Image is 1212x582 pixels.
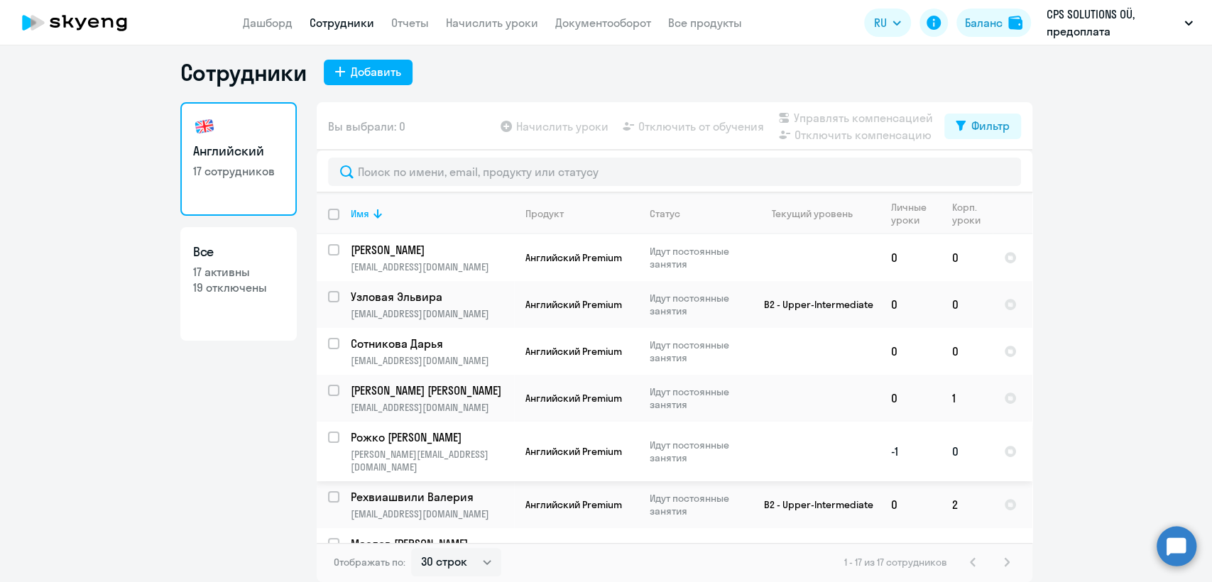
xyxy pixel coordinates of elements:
[944,114,1021,139] button: Фильтр
[351,260,513,273] p: [EMAIL_ADDRESS][DOMAIN_NAME]
[880,234,941,281] td: 0
[650,339,747,364] p: Идут постоянные занятия
[650,439,747,464] p: Идут постоянные занятия
[650,292,747,317] p: Идут постоянные занятия
[650,492,747,517] p: Идут постоянные занятия
[351,336,513,351] a: Сотникова Дарья
[525,207,564,220] div: Продукт
[351,383,511,398] p: [PERSON_NAME] [PERSON_NAME]
[351,289,511,304] p: Узловая Эльвира
[971,117,1010,134] div: Фильтр
[874,14,887,31] span: RU
[391,16,429,30] a: Отчеты
[759,207,879,220] div: Текущий уровень
[941,375,993,422] td: 1
[941,422,993,481] td: 0
[310,16,374,30] a: Сотрудники
[193,280,284,295] p: 19 отключены
[965,14,1003,31] div: Баланс
[351,536,511,551] p: Маслов [PERSON_NAME]
[351,448,513,473] p: [PERSON_NAME][EMAIL_ADDRESS][DOMAIN_NAME]
[525,392,622,405] span: Английский Premium
[880,281,941,328] td: 0
[243,16,293,30] a: Дашборд
[650,245,747,270] p: Идут постоянные занятия
[351,429,511,445] p: Рожко [PERSON_NAME]
[650,207,680,220] div: Статус
[880,422,941,481] td: -1
[844,556,947,569] span: 1 - 17 из 17 сотрудников
[748,281,880,328] td: B2 - Upper-Intermediate
[180,227,297,341] a: Все17 активны19 отключены
[351,489,511,505] p: Рехвиашвили Валерия
[864,9,911,37] button: RU
[351,242,513,258] a: [PERSON_NAME]
[193,115,216,138] img: english
[650,207,747,220] div: Статус
[1047,6,1179,40] p: CPS SOLUTIONS OÜ, предоплата
[880,481,941,528] td: 0
[952,201,992,226] div: Корп. уроки
[328,158,1021,186] input: Поиск по имени, email, продукту или статусу
[525,298,622,311] span: Английский Premium
[351,307,513,320] p: [EMAIL_ADDRESS][DOMAIN_NAME]
[880,375,941,422] td: 0
[351,536,513,551] a: Маслов [PERSON_NAME]
[351,207,513,220] div: Имя
[525,445,622,458] span: Английский Premium
[952,201,983,226] div: Корп. уроки
[351,383,513,398] a: [PERSON_NAME] [PERSON_NAME]
[351,336,511,351] p: Сотникова Дарья
[941,481,993,528] td: 2
[324,60,413,85] button: Добавить
[772,207,853,220] div: Текущий уровень
[351,489,513,505] a: Рехвиашвили Валерия
[193,243,284,261] h3: Все
[351,242,511,258] p: [PERSON_NAME]
[446,16,538,30] a: Начислить уроки
[351,63,401,80] div: Добавить
[328,118,405,135] span: Вы выбрали: 0
[193,163,284,179] p: 17 сотрудников
[525,251,622,264] span: Английский Premium
[1008,16,1022,30] img: balance
[180,58,307,87] h1: Сотрудники
[555,16,651,30] a: Документооборот
[351,507,513,520] p: [EMAIL_ADDRESS][DOMAIN_NAME]
[334,556,405,569] span: Отображать по:
[351,401,513,414] p: [EMAIL_ADDRESS][DOMAIN_NAME]
[525,207,638,220] div: Продукт
[941,234,993,281] td: 0
[351,429,513,445] a: Рожко [PERSON_NAME]
[351,289,513,304] a: Узловая Эльвира
[525,345,622,358] span: Английский Premium
[525,498,622,511] span: Английский Premium
[891,201,931,226] div: Личные уроки
[668,16,742,30] a: Все продукты
[193,264,284,280] p: 17 активны
[956,9,1031,37] button: Балансbalance
[941,281,993,328] td: 0
[650,385,747,411] p: Идут постоянные занятия
[748,481,880,528] td: B2 - Upper-Intermediate
[351,354,513,367] p: [EMAIL_ADDRESS][DOMAIN_NAME]
[941,328,993,375] td: 0
[193,142,284,160] h3: Английский
[180,102,297,216] a: Английский17 сотрудников
[1039,6,1200,40] button: CPS SOLUTIONS OÜ, предоплата
[351,207,369,220] div: Имя
[880,328,941,375] td: 0
[891,201,940,226] div: Личные уроки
